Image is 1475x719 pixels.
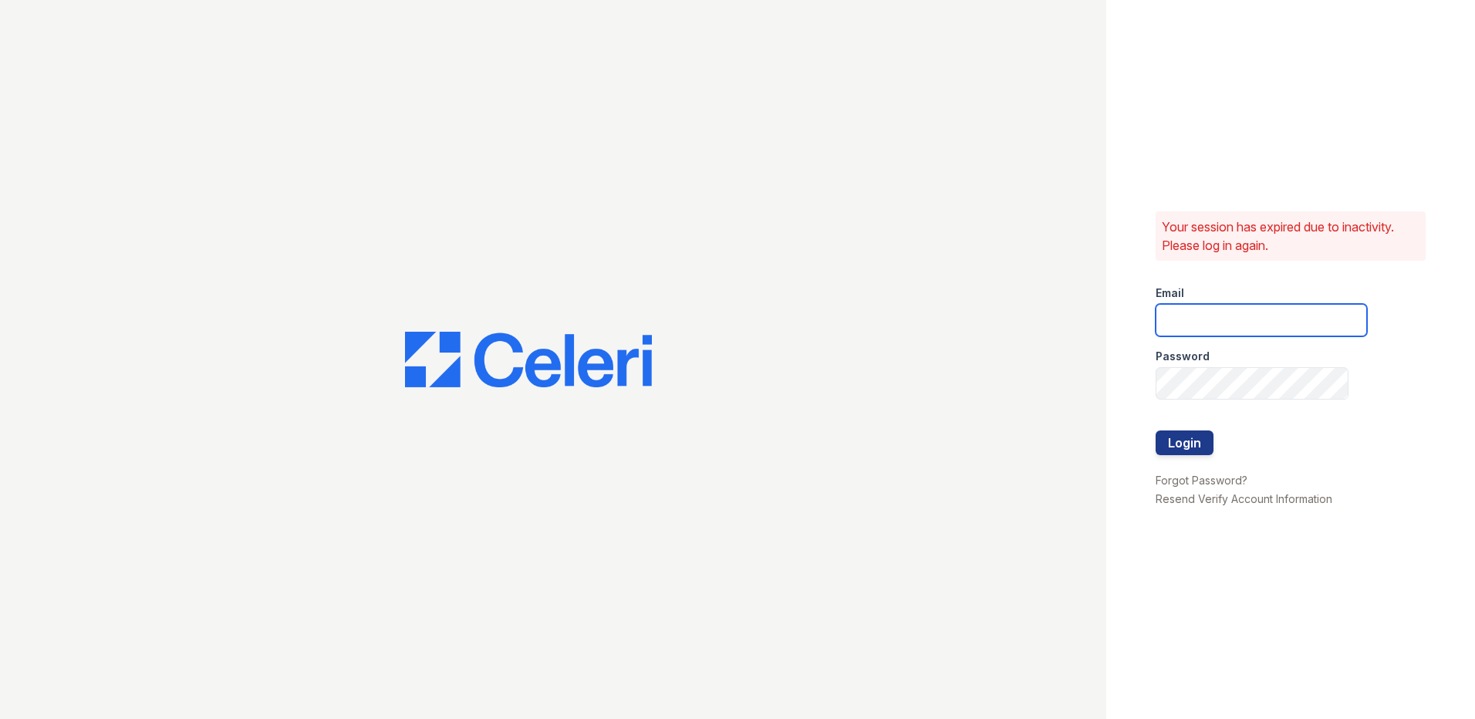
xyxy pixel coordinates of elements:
a: Resend Verify Account Information [1156,492,1332,505]
a: Forgot Password? [1156,474,1247,487]
img: CE_Logo_Blue-a8612792a0a2168367f1c8372b55b34899dd931a85d93a1a3d3e32e68fde9ad4.png [405,332,652,387]
button: Login [1156,430,1213,455]
p: Your session has expired due to inactivity. Please log in again. [1162,218,1419,255]
label: Password [1156,349,1210,364]
label: Email [1156,285,1184,301]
